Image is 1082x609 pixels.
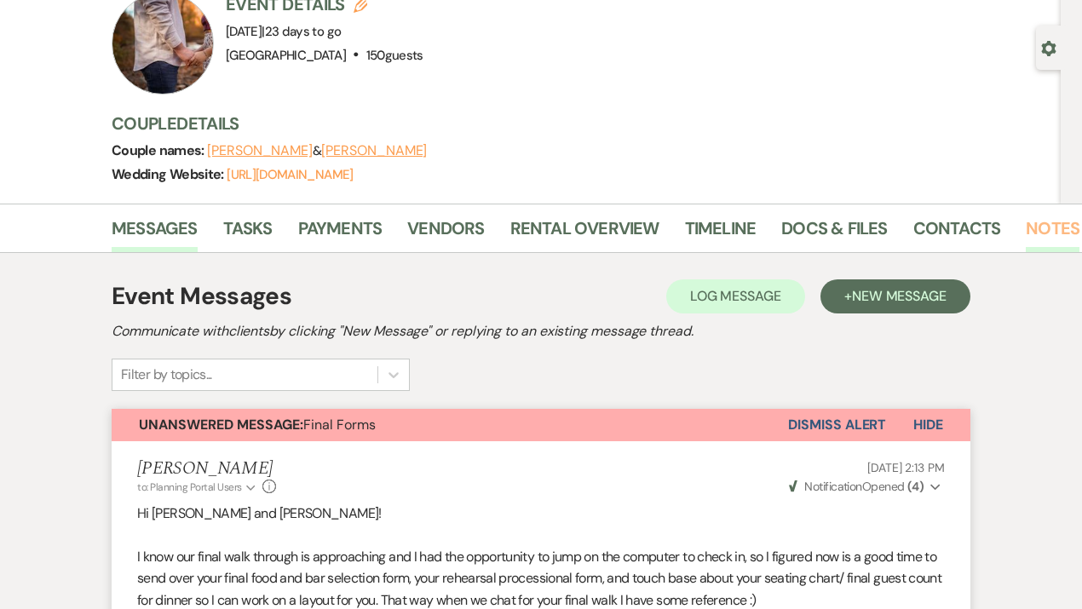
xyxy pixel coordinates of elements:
[788,409,886,441] button: Dismiss Alert
[407,215,484,252] a: Vendors
[913,215,1001,252] a: Contacts
[121,365,212,385] div: Filter by topics...
[223,215,273,252] a: Tasks
[781,215,887,252] a: Docs & Files
[366,47,423,64] span: 150 guests
[886,409,970,441] button: Hide
[139,416,376,434] span: Final Forms
[913,416,943,434] span: Hide
[262,23,341,40] span: |
[789,479,924,494] span: Opened
[685,215,757,252] a: Timeline
[112,165,227,183] span: Wedding Website:
[112,409,788,441] button: Unanswered Message:Final Forms
[226,23,341,40] span: [DATE]
[112,321,970,342] h2: Communicate with clients by clicking "New Message" or replying to an existing message thread.
[137,480,242,494] span: to: Planning Portal Users
[265,23,342,40] span: 23 days to go
[786,478,945,496] button: NotificationOpened (4)
[227,166,353,183] a: [URL][DOMAIN_NAME]
[112,112,1044,135] h3: Couple Details
[1041,39,1056,55] button: Open lead details
[852,287,947,305] span: New Message
[137,458,276,480] h5: [PERSON_NAME]
[1026,215,1079,252] a: Notes
[137,503,945,525] p: Hi [PERSON_NAME] and [PERSON_NAME]!
[207,142,427,159] span: &
[510,215,659,252] a: Rental Overview
[112,141,207,159] span: Couple names:
[139,416,303,434] strong: Unanswered Message:
[804,479,861,494] span: Notification
[867,460,945,475] span: [DATE] 2:13 PM
[907,479,924,494] strong: ( 4 )
[321,144,427,158] button: [PERSON_NAME]
[112,215,198,252] a: Messages
[666,279,805,313] button: Log Message
[207,144,313,158] button: [PERSON_NAME]
[112,279,291,314] h1: Event Messages
[820,279,970,313] button: +New Message
[226,47,346,64] span: [GEOGRAPHIC_DATA]
[298,215,383,252] a: Payments
[690,287,781,305] span: Log Message
[137,480,258,495] button: to: Planning Portal Users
